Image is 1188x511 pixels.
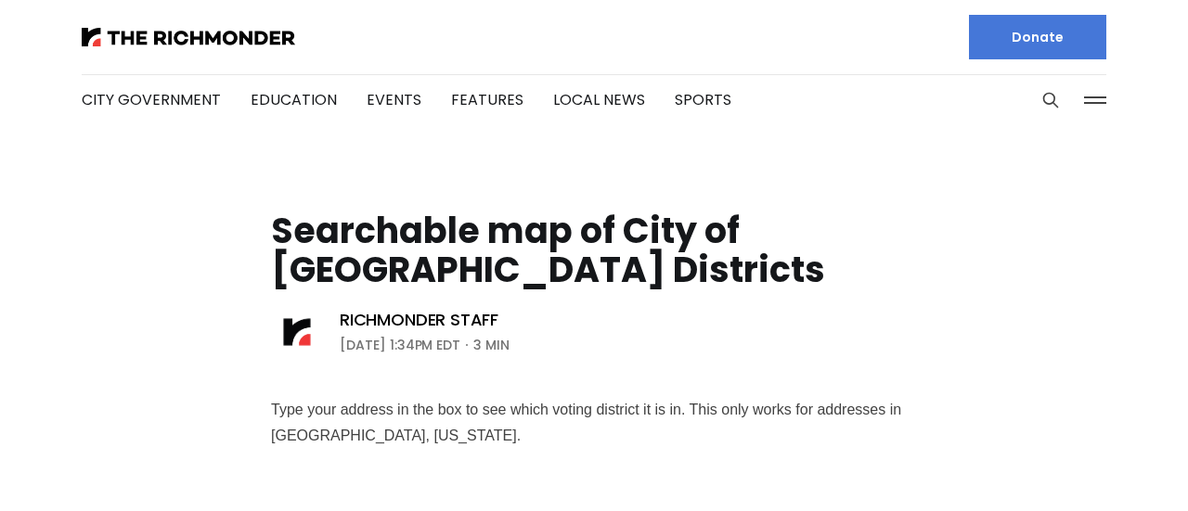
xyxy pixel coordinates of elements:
a: Features [451,89,523,110]
img: The Richmonder [82,28,295,46]
p: Type your address in the box to see which voting district it is in. This only works for addresses... [271,397,917,449]
span: 3 min [473,334,510,356]
a: Education [251,89,337,110]
a: Local News [553,89,645,110]
img: Richmonder Staff [271,306,323,358]
h1: Searchable map of City of [GEOGRAPHIC_DATA] Districts [271,211,917,289]
a: Sports [675,89,731,110]
a: City Government [82,89,221,110]
a: Richmonder Staff [340,309,498,331]
button: Search this site [1037,86,1065,114]
a: Donate [969,15,1106,59]
a: Events [367,89,421,110]
time: [DATE] 1:34PM EDT [340,334,460,356]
